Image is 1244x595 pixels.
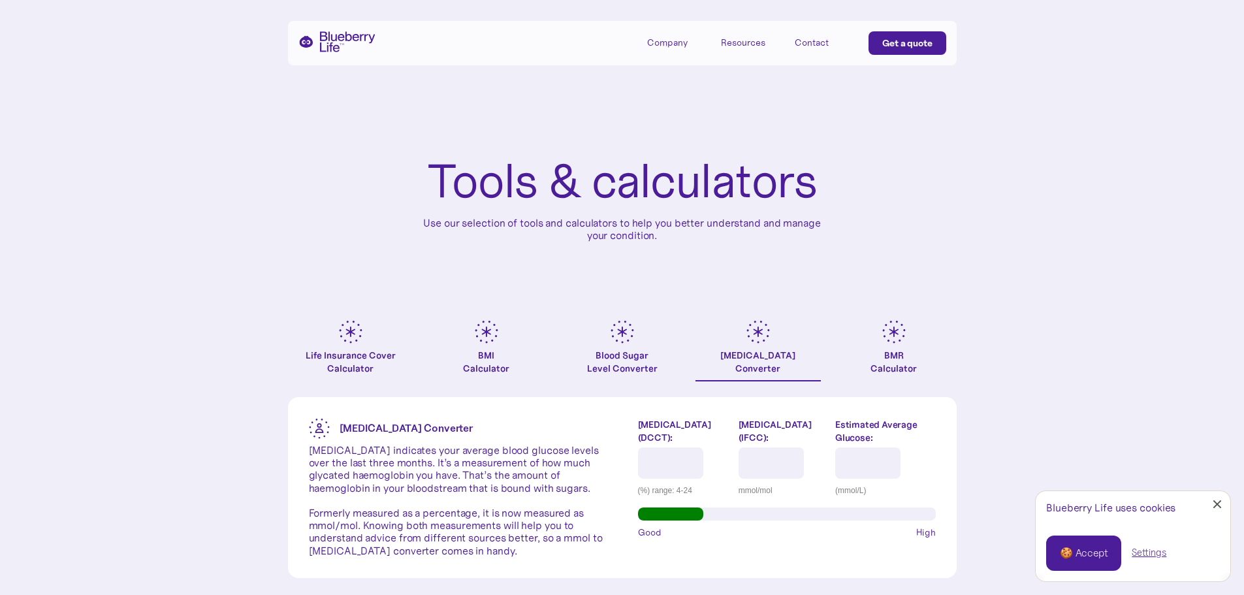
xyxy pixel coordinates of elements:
[831,320,957,381] a: BMRCalculator
[298,31,375,52] a: home
[587,349,658,375] div: Blood Sugar Level Converter
[1046,536,1121,571] a: 🍪 Accept
[739,484,825,497] div: mmol/mol
[835,418,935,444] label: Estimated Average Glucose:
[340,421,473,434] strong: [MEDICAL_DATA] Converter
[795,37,829,48] div: Contact
[721,37,765,48] div: Resources
[916,526,936,539] span: High
[695,320,821,381] a: [MEDICAL_DATA]Converter
[638,484,729,497] div: (%) range: 4-24
[1132,546,1166,560] a: Settings
[1060,546,1108,560] div: 🍪 Accept
[647,37,688,48] div: Company
[721,31,780,53] div: Resources
[1046,502,1220,514] div: Blueberry Life uses cookies
[288,349,413,375] div: Life Insurance Cover Calculator
[424,320,549,381] a: BMICalculator
[638,418,729,444] label: [MEDICAL_DATA] (DCCT):
[413,217,831,242] p: Use our selection of tools and calculators to help you better understand and manage your condition.
[739,418,825,444] label: [MEDICAL_DATA] (IFCC):
[882,37,933,50] div: Get a quote
[647,31,706,53] div: Company
[309,444,607,557] p: [MEDICAL_DATA] indicates your average blood glucose levels over the last three months. It’s a mea...
[463,349,509,375] div: BMI Calculator
[869,31,946,55] a: Get a quote
[560,320,685,381] a: Blood SugarLevel Converter
[1217,504,1218,505] div: Close Cookie Popup
[638,526,662,539] span: Good
[288,320,413,381] a: Life Insurance Cover Calculator
[835,484,935,497] div: (mmol/L)
[1204,491,1230,517] a: Close Cookie Popup
[427,157,817,206] h1: Tools & calculators
[795,31,853,53] a: Contact
[720,349,795,375] div: [MEDICAL_DATA] Converter
[870,349,917,375] div: BMR Calculator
